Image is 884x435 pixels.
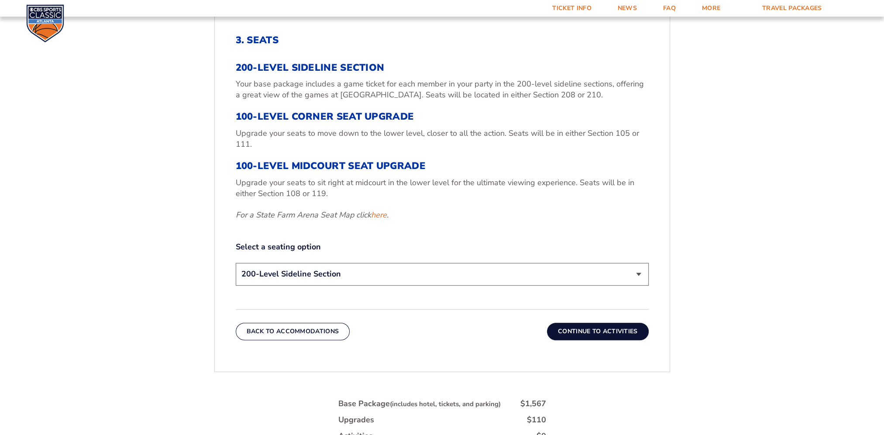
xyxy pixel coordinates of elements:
em: For a State Farm Arena Seat Map click . [236,210,389,220]
p: Upgrade your seats to sit right at midcourt in the lower level for the ultimate viewing experienc... [236,177,649,199]
div: Upgrades [338,414,374,425]
h3: 200-Level Sideline Section [236,62,649,73]
h3: 100-Level Corner Seat Upgrade [236,111,649,122]
p: Upgrade your seats to move down to the lower level, closer to all the action. Seats will be in ei... [236,128,649,150]
label: Select a seating option [236,242,649,252]
img: CBS Sports Classic [26,4,64,42]
button: Continue To Activities [547,323,649,340]
p: Your base package includes a game ticket for each member in your party in the 200-level sideline ... [236,79,649,100]
div: Base Package [338,398,501,409]
div: $1,567 [520,398,546,409]
button: Back To Accommodations [236,323,350,340]
small: (includes hotel, tickets, and parking) [390,400,501,408]
h3: 100-Level Midcourt Seat Upgrade [236,160,649,172]
h2: 3. Seats [236,35,649,46]
div: $110 [527,414,546,425]
a: here [371,210,387,221]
